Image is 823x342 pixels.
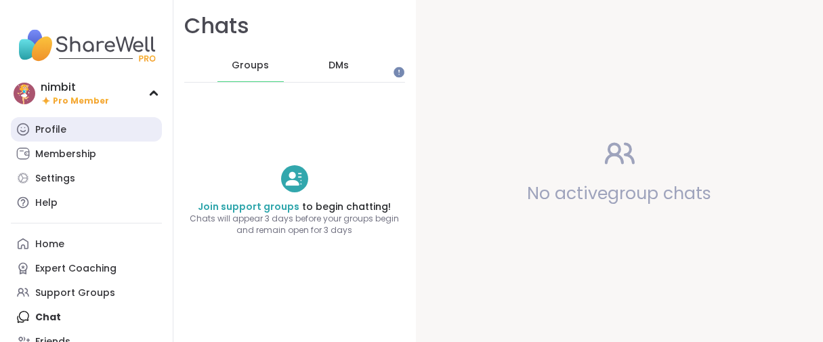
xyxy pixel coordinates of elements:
[35,172,75,186] div: Settings
[35,286,115,300] div: Support Groups
[11,280,162,305] a: Support Groups
[53,95,109,107] span: Pro Member
[11,190,162,215] a: Help
[11,166,162,190] a: Settings
[11,232,162,256] a: Home
[173,200,416,214] h4: to begin chatting!
[11,256,162,280] a: Expert Coaching
[184,11,249,41] h1: Chats
[41,80,109,95] div: nimbit
[11,22,162,69] img: ShareWell Nav Logo
[35,196,58,210] div: Help
[329,59,349,72] span: DMs
[394,67,404,78] iframe: Spotlight
[35,262,117,276] div: Expert Coaching
[14,83,35,104] img: nimbit
[232,59,269,72] span: Groups
[35,238,64,251] div: Home
[173,213,416,236] span: Chats will appear 3 days before your groups begin and remain open for 3 days
[11,142,162,166] a: Membership
[528,181,712,205] span: No active group chats
[35,123,66,137] div: Profile
[35,148,96,161] div: Membership
[11,117,162,142] a: Profile
[198,200,300,213] a: Join support groups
